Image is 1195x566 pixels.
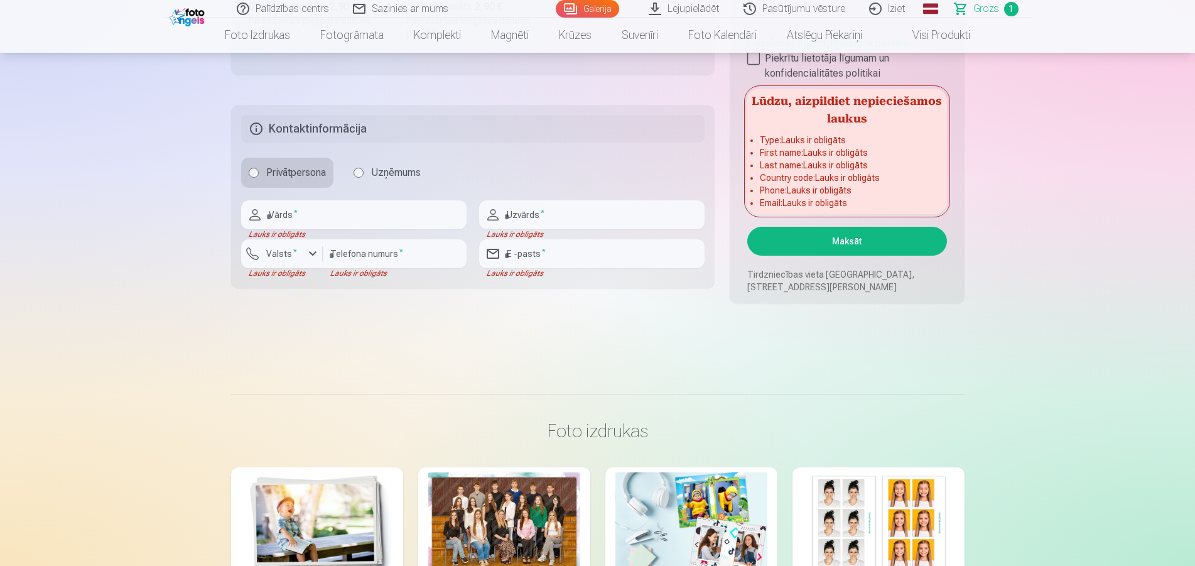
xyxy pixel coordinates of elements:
[1004,2,1019,16] span: 1
[170,5,208,26] img: /fa1
[544,18,607,53] a: Krūzes
[479,268,705,278] div: Lauks ir obligāts
[760,184,934,197] li: Phone : Lauks ir obligāts
[476,18,544,53] a: Magnēti
[747,31,946,81] div: ,
[354,168,364,178] input: Uzņēmums
[747,51,946,81] label: Piekrītu lietotāja līgumam un konfidencialitātes politikai
[747,268,946,293] p: Tirdzniecības vieta [GEOGRAPHIC_DATA], [STREET_ADDRESS][PERSON_NAME]
[479,229,705,239] div: Lauks ir obligāts
[249,168,259,178] input: Privātpersona
[241,268,323,278] div: Lauks ir obligāts
[760,159,934,171] li: Last name : Lauks ir obligāts
[346,158,428,188] label: Uzņēmums
[877,18,985,53] a: Visi produkti
[973,1,999,16] span: Grozs
[210,18,305,53] a: Foto izdrukas
[323,268,467,278] div: Lauks ir obligāts
[241,420,954,442] h3: Foto izdrukas
[261,248,302,260] label: Valsts
[760,146,934,159] li: First name : Lauks ir obligāts
[760,171,934,184] li: Country code : Lauks ir obligāts
[399,18,476,53] a: Komplekti
[241,158,333,188] label: Privātpersona
[305,18,399,53] a: Fotogrāmata
[673,18,772,53] a: Foto kalendāri
[760,197,934,209] li: Email : Lauks ir obligāts
[241,115,705,143] h5: Kontaktinformācija
[241,229,467,239] div: Lauks ir obligāts
[772,18,877,53] a: Atslēgu piekariņi
[747,89,946,129] h5: Lūdzu, aizpildiet nepieciešamos laukus
[607,18,673,53] a: Suvenīri
[760,134,934,146] li: Type : Lauks ir obligāts
[747,227,946,256] button: Maksāt
[241,239,323,268] button: Valsts*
